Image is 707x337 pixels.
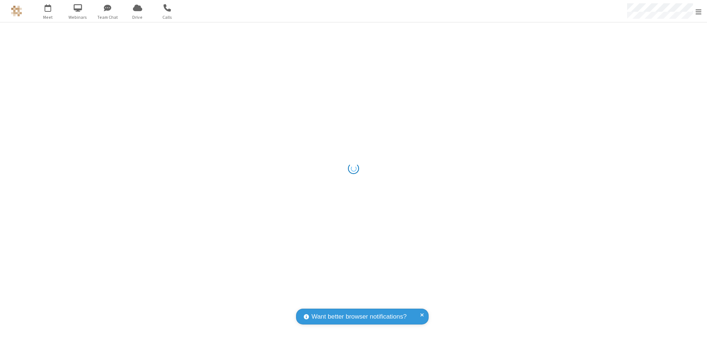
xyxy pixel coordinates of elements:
[154,14,181,21] span: Calls
[34,14,62,21] span: Meet
[64,14,92,21] span: Webinars
[11,6,22,17] img: QA Selenium DO NOT DELETE OR CHANGE
[124,14,151,21] span: Drive
[94,14,122,21] span: Team Chat
[312,312,407,322] span: Want better browser notifications?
